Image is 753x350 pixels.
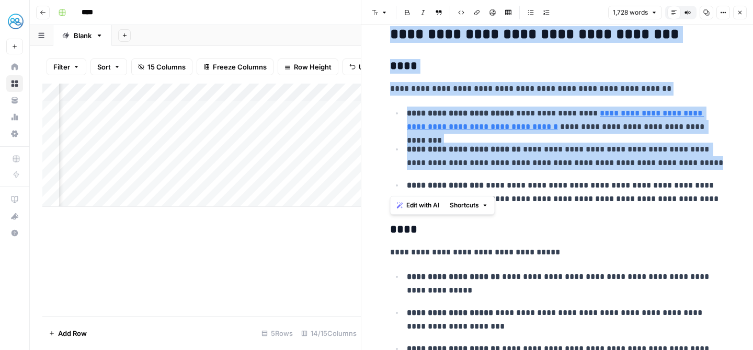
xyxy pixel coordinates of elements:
[294,62,332,72] span: Row Height
[6,125,23,142] a: Settings
[406,201,439,210] span: Edit with AI
[343,59,383,75] button: Undo
[6,208,23,225] button: What's new?
[197,59,273,75] button: Freeze Columns
[47,59,86,75] button: Filter
[7,208,22,224] div: What's new?
[97,62,111,72] span: Sort
[6,59,23,75] a: Home
[6,92,23,109] a: Your Data
[74,30,92,41] div: Blank
[6,12,25,31] img: MyHealthTeam Logo
[53,62,70,72] span: Filter
[42,325,93,342] button: Add Row
[131,59,192,75] button: 15 Columns
[53,25,112,46] a: Blank
[147,62,186,72] span: 15 Columns
[6,8,23,34] button: Workspace: MyHealthTeam
[58,328,87,339] span: Add Row
[90,59,127,75] button: Sort
[278,59,338,75] button: Row Height
[446,199,493,212] button: Shortcuts
[608,6,662,19] button: 1,728 words
[297,325,361,342] div: 14/15 Columns
[213,62,267,72] span: Freeze Columns
[393,199,443,212] button: Edit with AI
[257,325,297,342] div: 5 Rows
[6,191,23,208] a: AirOps Academy
[6,109,23,125] a: Usage
[613,8,648,17] span: 1,728 words
[6,75,23,92] a: Browse
[6,225,23,241] button: Help + Support
[450,201,479,210] span: Shortcuts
